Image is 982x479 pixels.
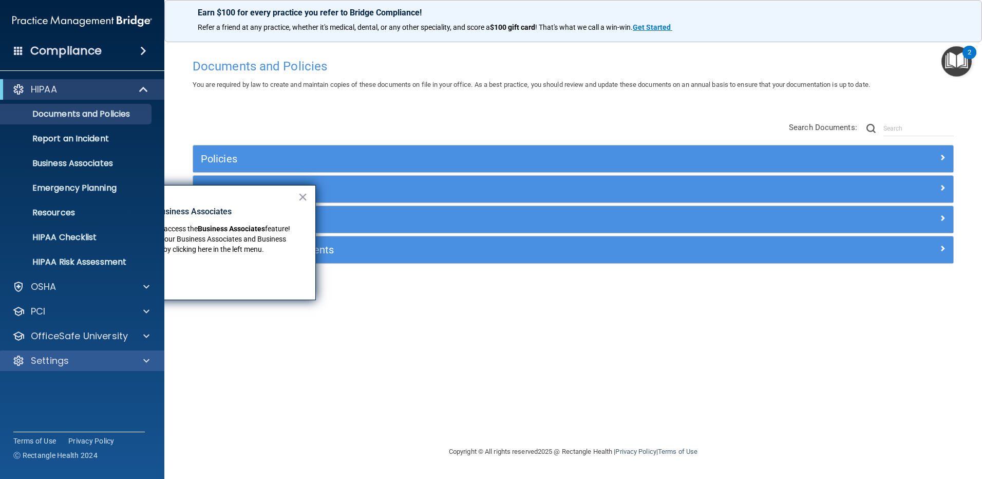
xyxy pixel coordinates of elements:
[7,257,147,267] p: HIPAA Risk Assessment
[31,83,57,96] p: HIPAA
[490,23,535,31] strong: $100 gift card
[31,355,69,367] p: Settings
[615,448,656,455] a: Privacy Policy
[193,81,870,88] span: You are required by law to create and maintain copies of these documents on file in your office. ...
[198,8,949,17] p: Earn $100 for every practice you refer to Bridge Compliance!
[90,206,297,217] p: New Location for Business Associates
[968,52,971,66] div: 2
[201,244,756,255] h5: Employee Acknowledgments
[13,436,56,446] a: Terms of Use
[90,225,292,253] span: feature! You can now manage your Business Associates and Business Associate Agreements by clickin...
[68,436,115,446] a: Privacy Policy
[941,46,972,77] button: Open Resource Center, 2 new notifications
[7,158,147,169] p: Business Associates
[201,153,756,164] h5: Policies
[7,183,147,193] p: Emergency Planning
[13,450,98,460] span: Ⓒ Rectangle Health 2024
[193,60,954,73] h4: Documents and Policies
[789,123,857,132] span: Search Documents:
[201,214,756,225] h5: Practice Forms and Logs
[7,208,147,218] p: Resources
[658,448,697,455] a: Terms of Use
[201,183,756,195] h5: Privacy Documents
[633,23,671,31] strong: Get Started
[7,109,147,119] p: Documents and Policies
[31,330,128,342] p: OfficeSafe University
[535,23,633,31] span: ! That's what we call a win-win.
[31,281,56,293] p: OSHA
[883,121,954,136] input: Search
[7,134,147,144] p: Report an Incident
[298,189,308,205] button: Close
[7,232,147,243] p: HIPAA Checklist
[386,435,761,468] div: Copyright © All rights reserved 2025 @ Rectangle Health | |
[30,44,102,58] h4: Compliance
[31,305,45,318] p: PCI
[12,11,152,31] img: PMB logo
[198,23,490,31] span: Refer a friend at any practice, whether it's medical, dental, or any other speciality, and score a
[198,225,265,233] strong: Business Associates
[866,124,876,133] img: ic-search.3b580494.png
